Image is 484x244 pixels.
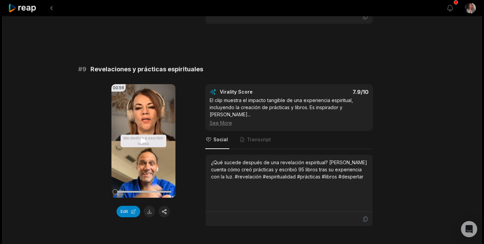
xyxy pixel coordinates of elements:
nav: Tabs [205,131,373,149]
button: Edit [117,206,140,217]
div: ¿Qué sucede después de una revelación espiritual? [PERSON_NAME] cuenta cómo creó prácticas y escr... [211,159,367,180]
div: See More [210,119,369,126]
div: El clip muestra el impacto tangible de una experiencia espiritual, incluyendo la creación de prác... [210,97,369,126]
span: Transcript [247,136,271,143]
span: Social [213,136,228,143]
div: 7.9 /10 [296,89,369,95]
span: Revelaciones y prácticas espirituales [90,65,203,74]
div: Virality Score [220,89,293,95]
video: Your browser does not support mp4 format. [111,84,175,198]
span: # 9 [78,65,86,74]
div: Open Intercom Messenger [461,221,477,237]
